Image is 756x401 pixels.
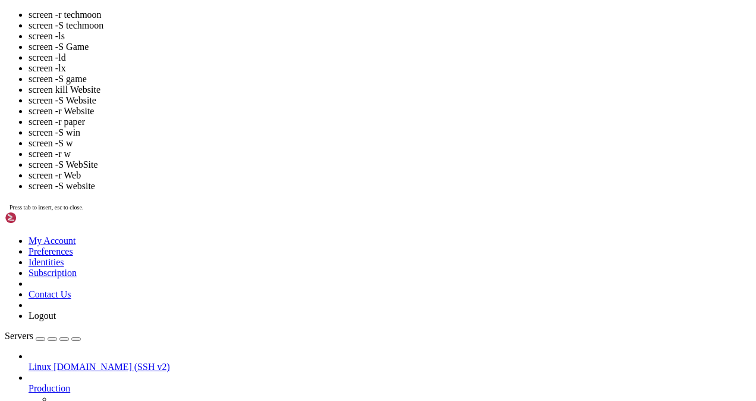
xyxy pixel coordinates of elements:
li: screen -r Website [29,106,751,117]
span: Press tab to insert, esc to close. [10,204,83,211]
a: Preferences [29,246,73,256]
li: screen -S w [29,138,751,149]
x-row: Users logged in: 0 [5,96,601,106]
x-row: IPv6 address for eth0: [TECHNICAL_ID] [5,116,601,126]
li: screen -S win [29,127,751,138]
li: screen -S game [29,74,751,84]
span: Production [29,383,70,393]
li: screen -r w [29,149,751,159]
a: Contact Us [29,289,71,299]
x-row: Learn more about enabling ESM Apps service at [URL][DOMAIN_NAME] [5,237,601,248]
a: Subscription [29,268,77,278]
li: screen -S Website [29,95,751,106]
x-row: Swap usage: 0% [5,76,601,86]
x-row: System load: 0.14 [5,45,601,55]
a: Identities [29,257,64,267]
x-row: IPv4 address for eth0: [TECHNICAL_ID] [5,106,601,116]
x-row: Run 'do-release-upgrade' to upgrade to it. [5,268,601,278]
x-row: System information as of [DATE] [5,25,601,35]
li: screen -S WebSite [29,159,751,170]
a: My Account [29,236,76,246]
x-row: New release '24.04.3 LTS' available. [5,258,601,268]
x-row: just raised the bar for easy, resilient and secure K8s cluster deployment. [5,146,601,156]
li: screen kill Website [29,84,751,95]
x-row: Expanded Security Maintenance for Applications is not enabled. [5,187,601,197]
div: (19, 30) [100,308,105,318]
x-row: 0 updates can be applied immediately. [5,207,601,217]
li: screen -S Game [29,42,751,52]
x-row: Last login: [DATE] from [TECHNICAL_ID] [5,298,601,308]
x-row: 5 additional security updates can be applied with ESM Apps. [5,227,601,237]
x-row: * Support: [URL][DOMAIN_NAME] [5,5,601,15]
img: Shellngn [5,212,73,224]
li: Linux [DOMAIN_NAME] (SSH v2) [29,351,751,372]
span: Servers [5,331,33,341]
li: screen -r Web [29,170,751,181]
li: screen -lx [29,63,751,74]
x-row: [URL][DOMAIN_NAME] [5,167,601,177]
x-row: Usage of /: 19.3% of 484.40GB [5,55,601,65]
span: [DOMAIN_NAME] (SSH v2) [53,362,170,372]
a: Servers [5,331,81,341]
a: Production [29,383,751,394]
li: screen -S website [29,181,751,192]
li: screen -r paper [29,117,751,127]
li: screen -r techmoon [29,10,751,20]
li: screen -ls [29,31,751,42]
a: Linux [DOMAIN_NAME] (SSH v2) [29,362,751,372]
li: screen -ld [29,52,751,63]
span: Linux [29,362,51,372]
x-row: Memory usage: 51% [5,65,601,76]
li: screen -S techmoon [29,20,751,31]
x-row: Processes: 205 [5,86,601,96]
a: Logout [29,311,56,321]
x-row: root@tth1:~# screen [5,308,601,318]
x-row: * Strictly confined Kubernetes makes edge and IoT secure. Learn how MicroK8s [5,136,601,146]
